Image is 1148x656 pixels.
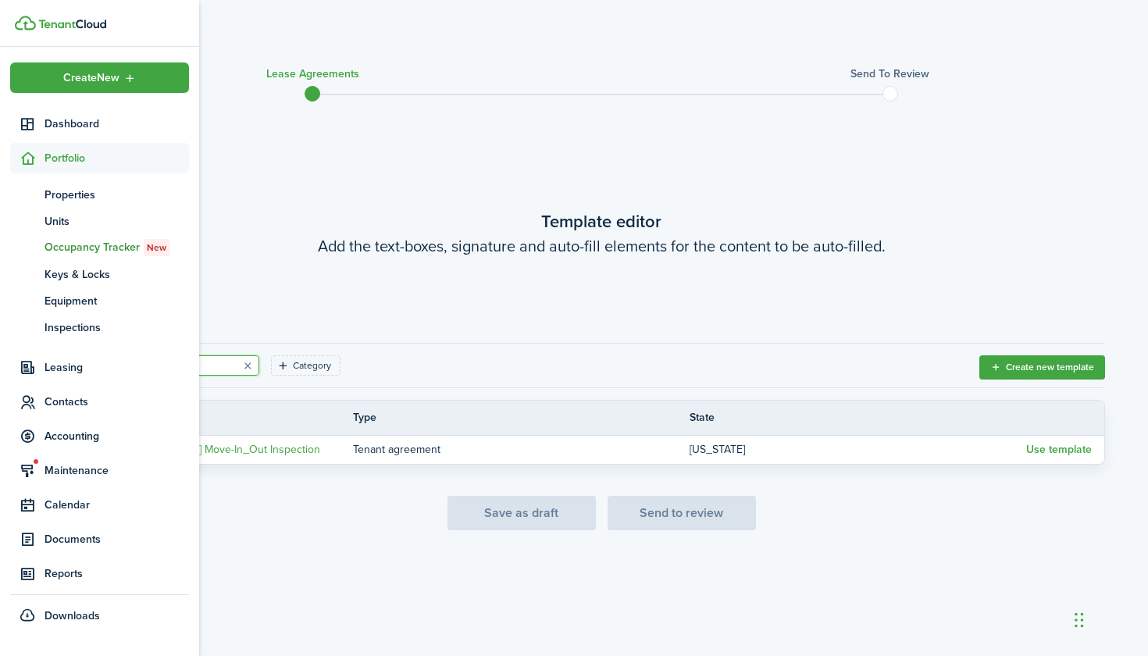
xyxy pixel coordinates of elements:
h3: Send to review [850,66,929,82]
wizard-step-header-title: Template editor [98,209,1105,234]
span: New [147,241,166,255]
a: Equipment [10,287,189,314]
button: Open menu [10,62,189,93]
button: Use template [1026,444,1092,456]
span: Inspections [45,319,189,336]
a: Inspections [10,314,189,340]
span: Documents [45,531,189,547]
wizard-step-header-description: Add the text-boxes, signature and auto-fill elements for the content to be auto-filled. [98,234,1105,258]
a: Keys & Locks [10,261,189,287]
a: [US_STATE] Move-In_Out Inspection [146,441,320,458]
div: Drag [1075,597,1084,644]
span: Portfolio [45,150,189,166]
span: Properties [45,187,189,203]
th: State [690,409,1026,426]
button: Create new template [979,355,1105,380]
span: Maintenance [45,462,189,479]
span: Leasing [45,359,189,376]
a: Properties [10,181,189,208]
h3: Lease Agreements [266,66,359,82]
a: Reports [10,558,189,589]
td: Tenant agreement [353,439,690,460]
a: Dashboard [10,109,189,139]
span: Accounting [45,428,189,444]
filter-tag-label: Category [293,358,331,373]
a: Units [10,208,189,234]
span: Create New [63,73,119,84]
img: TenantCloud [15,16,36,30]
span: Downloads [45,608,100,624]
span: Calendar [45,497,189,513]
button: Clear search [237,355,258,376]
th: Template [134,409,353,426]
iframe: Chat Widget [1070,581,1148,656]
span: Equipment [45,293,189,309]
span: Units [45,213,189,230]
span: Contacts [45,394,189,410]
td: [US_STATE] [690,439,1026,460]
a: Occupancy TrackerNew [10,234,189,261]
span: Occupancy Tracker [45,239,189,256]
img: TenantCloud [38,20,106,29]
filter-tag: Open filter [271,355,340,376]
span: Dashboard [45,116,189,132]
th: Type [353,409,690,426]
span: Keys & Locks [45,266,189,283]
span: Reports [45,565,189,582]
